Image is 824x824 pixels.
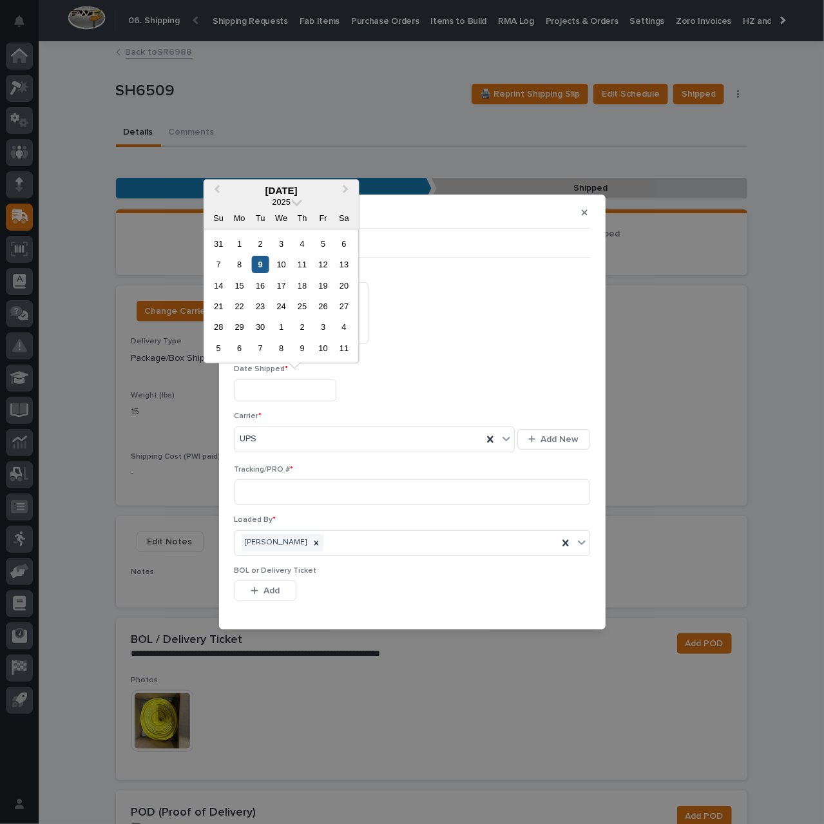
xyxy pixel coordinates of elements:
span: Loaded By [235,516,276,524]
div: Choose Saturday, September 20th, 2025 [335,277,352,294]
span: UPS [240,432,257,446]
div: Choose Saturday, September 27th, 2025 [335,298,352,315]
div: Choose Monday, September 1st, 2025 [231,235,248,253]
div: Th [294,209,311,227]
div: Tu [252,209,269,227]
div: Choose Tuesday, September 2nd, 2025 [252,235,269,253]
div: Choose Thursday, September 4th, 2025 [294,235,311,253]
div: Choose Tuesday, October 7th, 2025 [252,340,269,357]
div: Choose Sunday, September 21st, 2025 [210,298,227,315]
div: Choose Friday, October 3rd, 2025 [314,318,332,336]
div: Choose Tuesday, September 9th, 2025 [252,256,269,273]
div: Choose Monday, September 22nd, 2025 [231,298,248,315]
div: Choose Wednesday, September 3rd, 2025 [273,235,290,253]
div: Choose Wednesday, October 8th, 2025 [273,340,290,357]
div: Choose Sunday, September 28th, 2025 [210,318,227,336]
span: Add [263,585,280,597]
div: Choose Wednesday, September 17th, 2025 [273,277,290,294]
div: We [273,209,290,227]
div: Choose Sunday, October 5th, 2025 [210,340,227,357]
div: [PERSON_NAME] [242,534,309,551]
div: Sa [335,209,352,227]
button: Add New [517,429,589,450]
div: Choose Monday, September 15th, 2025 [231,277,248,294]
span: Carrier [235,412,262,420]
div: Choose Tuesday, September 30th, 2025 [252,318,269,336]
button: Previous Month [206,181,226,202]
div: Choose Tuesday, September 16th, 2025 [252,277,269,294]
div: Fr [314,209,332,227]
div: Choose Tuesday, September 23rd, 2025 [252,298,269,315]
div: Choose Sunday, August 31st, 2025 [210,235,227,253]
div: month 2025-09 [208,233,354,359]
span: 2025 [272,197,290,207]
div: Choose Wednesday, October 1st, 2025 [273,318,290,336]
div: Choose Thursday, September 18th, 2025 [294,277,311,294]
div: Choose Monday, September 8th, 2025 [231,256,248,273]
span: BOL or Delivery Ticket [235,567,317,575]
div: Choose Monday, September 29th, 2025 [231,318,248,336]
div: Choose Saturday, October 4th, 2025 [335,318,352,336]
div: Mo [231,209,248,227]
div: Choose Saturday, September 13th, 2025 [335,256,352,273]
span: Add New [541,434,579,445]
div: Choose Friday, September 12th, 2025 [314,256,332,273]
button: Next Month [337,181,358,202]
div: Choose Thursday, October 9th, 2025 [294,340,311,357]
div: Choose Friday, September 19th, 2025 [314,277,332,294]
div: Choose Wednesday, September 10th, 2025 [273,256,290,273]
div: Choose Saturday, October 11th, 2025 [335,340,352,357]
div: Choose Wednesday, September 24th, 2025 [273,298,290,315]
span: Shipping Cost (PWI paid) [235,617,324,625]
div: Choose Saturday, September 6th, 2025 [335,235,352,253]
div: Choose Monday, October 6th, 2025 [231,340,248,357]
span: Tracking/PRO # [235,466,294,474]
div: Choose Sunday, September 14th, 2025 [210,277,227,294]
button: Add [235,580,296,601]
div: Choose Sunday, September 7th, 2025 [210,256,227,273]
div: Choose Thursday, October 2nd, 2025 [294,318,311,336]
div: Su [210,209,227,227]
div: Choose Friday, September 26th, 2025 [314,298,332,315]
div: Choose Friday, October 10th, 2025 [314,340,332,357]
div: Choose Thursday, September 25th, 2025 [294,298,311,315]
div: [DATE] [204,185,359,196]
div: Choose Thursday, September 11th, 2025 [294,256,311,273]
div: Choose Friday, September 5th, 2025 [314,235,332,253]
